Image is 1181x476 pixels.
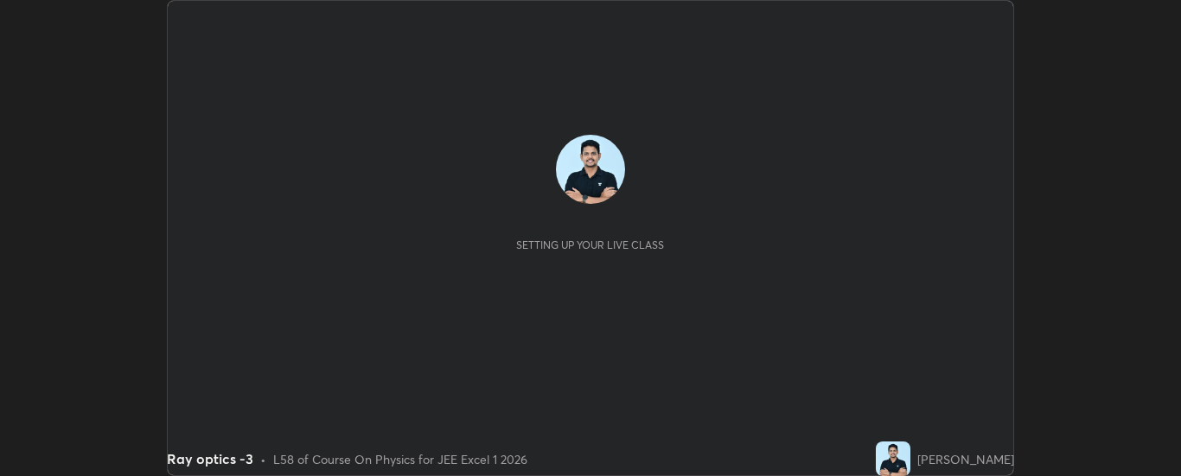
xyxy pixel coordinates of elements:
[273,450,527,468] div: L58 of Course On Physics for JEE Excel 1 2026
[167,448,253,469] div: Ray optics -3
[556,135,625,204] img: a8c2744b4dbf429fb825013d7c421360.jpg
[516,238,664,251] div: Setting up your live class
[876,441,910,476] img: a8c2744b4dbf429fb825013d7c421360.jpg
[917,450,1014,468] div: [PERSON_NAME]
[260,450,266,468] div: •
